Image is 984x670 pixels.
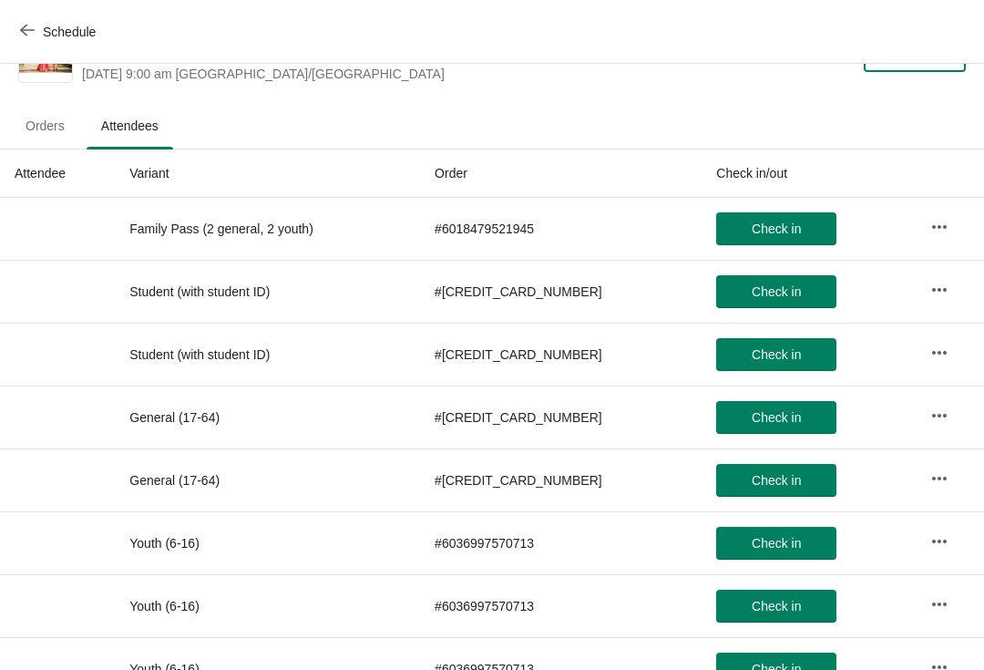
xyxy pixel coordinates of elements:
[87,109,173,142] span: Attendees
[420,574,702,637] td: # 6036997570713
[702,149,916,198] th: Check in/out
[716,401,836,434] button: Check in
[752,599,801,613] span: Check in
[752,410,801,425] span: Check in
[43,25,96,39] span: Schedule
[11,109,79,142] span: Orders
[752,536,801,551] span: Check in
[420,448,702,511] td: # [CREDIT_CARD_NUMBER]
[115,511,420,574] td: Youth (6-16)
[82,65,605,83] span: [DATE] 9:00 am [GEOGRAPHIC_DATA]/[GEOGRAPHIC_DATA]
[420,511,702,574] td: # 6036997570713
[752,473,801,488] span: Check in
[420,386,702,448] td: # [CREDIT_CARD_NUMBER]
[752,222,801,236] span: Check in
[716,464,836,497] button: Check in
[115,574,420,637] td: Youth (6-16)
[115,149,420,198] th: Variant
[716,275,836,308] button: Check in
[716,212,836,245] button: Check in
[420,260,702,323] td: # [CREDIT_CARD_NUMBER]
[752,284,801,299] span: Check in
[716,527,836,560] button: Check in
[752,347,801,362] span: Check in
[115,323,420,386] td: Student (with student ID)
[115,386,420,448] td: General (17-64)
[716,338,836,371] button: Check in
[9,15,110,48] button: Schedule
[115,260,420,323] td: Student (with student ID)
[420,323,702,386] td: # [CREDIT_CARD_NUMBER]
[420,149,702,198] th: Order
[716,590,836,623] button: Check in
[115,448,420,511] td: General (17-64)
[115,198,420,260] td: Family Pass (2 general, 2 youth)
[420,198,702,260] td: # 6018479521945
